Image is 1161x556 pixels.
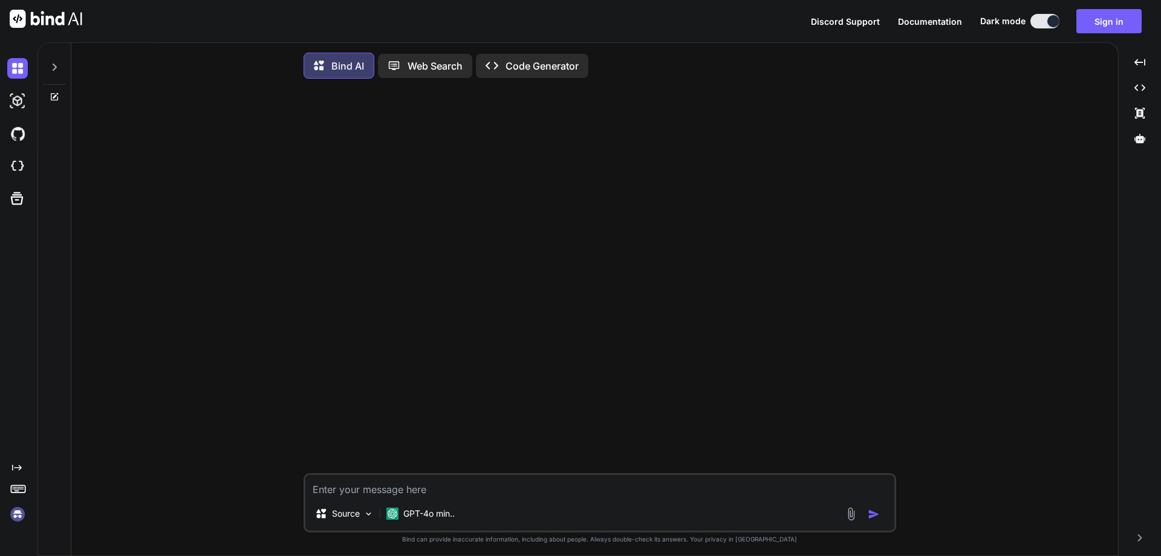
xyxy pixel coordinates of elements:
p: Web Search [408,59,463,73]
p: Bind AI [331,59,364,73]
img: attachment [844,507,858,521]
img: darkAi-studio [7,91,28,111]
p: Bind can provide inaccurate information, including about people. Always double-check its answers.... [304,535,896,544]
span: Discord Support [811,16,880,27]
img: icon [868,508,880,520]
p: GPT-4o min.. [403,508,455,520]
img: darkChat [7,58,28,79]
p: Source [332,508,360,520]
img: signin [7,504,28,525]
button: Documentation [898,15,962,28]
img: Pick Models [363,509,374,519]
img: cloudideIcon [7,156,28,177]
button: Discord Support [811,15,880,28]
img: Bind AI [10,10,82,28]
img: githubDark [7,123,28,144]
span: Dark mode [980,15,1026,27]
p: Code Generator [506,59,579,73]
span: Documentation [898,16,962,27]
button: Sign in [1076,9,1142,33]
img: GPT-4o mini [386,508,398,520]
